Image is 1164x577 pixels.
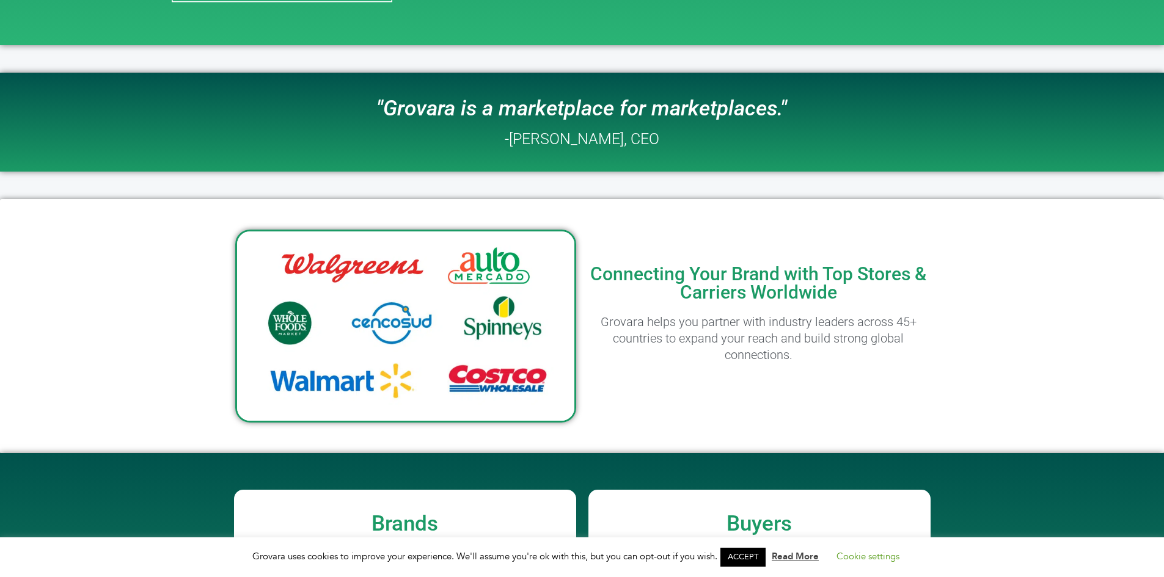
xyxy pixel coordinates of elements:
h2: Connecting Your Brand with Top Stores & Carriers Worldwide [588,265,929,302]
h2: Grovara helps you partner with industry leaders across 45+ countries to expand your reach and bui... [588,314,929,363]
a: ACCEPT [720,548,766,567]
i: "Grovara is a marketplace for marketplaces." [376,96,787,121]
h2: -[PERSON_NAME], CEO [505,131,659,147]
h2: Buyers [595,513,924,534]
span: Grovara uses cookies to improve your experience. We'll assume you're ok with this, but you can op... [252,550,912,562]
h2: Brands [240,513,570,534]
a: Cookie settings [836,550,899,562]
a: Read More [772,550,819,562]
